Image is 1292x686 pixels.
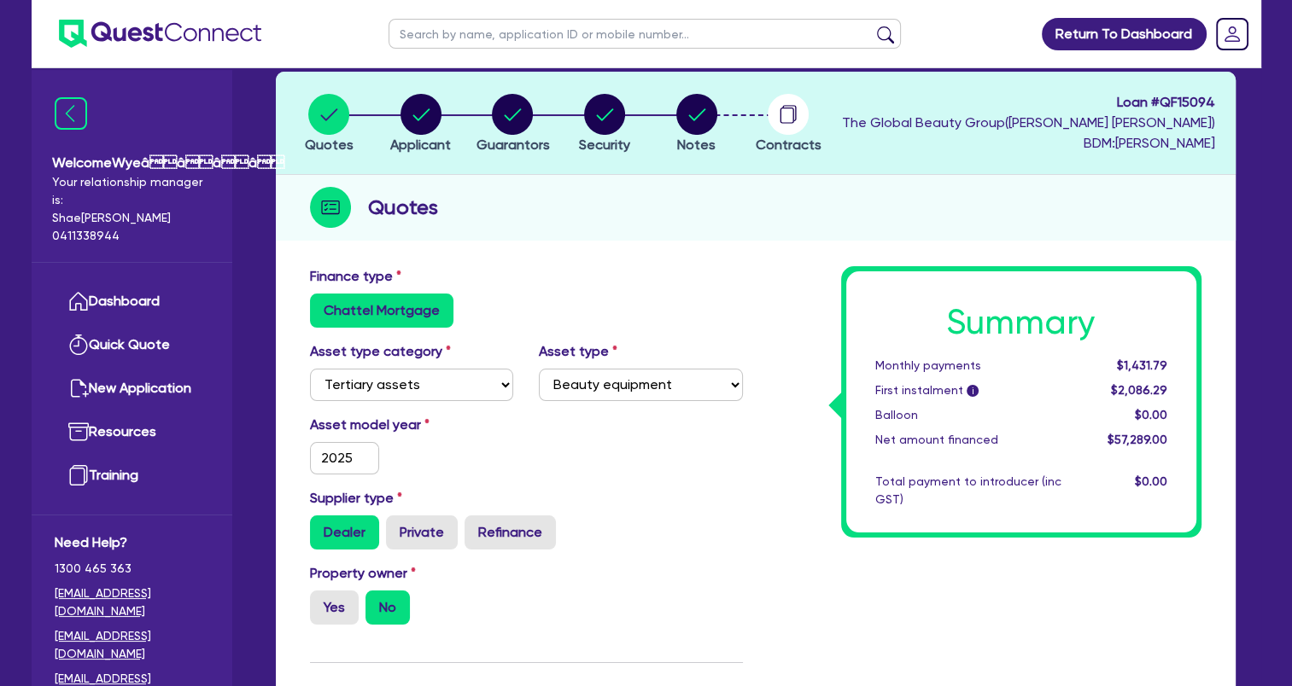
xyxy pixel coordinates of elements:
[1134,474,1166,488] span: $0.00
[52,173,212,245] span: Your relationship manager is: Shae [PERSON_NAME] 0411338944
[386,515,458,549] label: Private
[842,92,1215,113] span: Loan # QF15094
[677,137,716,153] span: Notes
[389,93,452,156] button: Applicant
[55,280,209,323] a: Dashboard
[465,515,556,549] label: Refinance
[476,137,549,153] span: Guarantors
[842,133,1215,154] span: BDM: [PERSON_NAME]
[55,454,209,497] a: Training
[297,415,527,435] label: Asset model year
[675,93,718,156] button: Notes
[1107,433,1166,446] span: $57,289.00
[539,341,617,362] label: Asset type
[310,266,401,287] label: Finance type
[55,323,209,367] a: Quick Quote
[55,560,209,578] span: 1300 465 363
[475,93,550,156] button: Guarantors
[1110,383,1166,397] span: $2,086.29
[68,378,89,398] img: new-application
[310,590,359,625] label: Yes
[862,357,1074,375] div: Monthly payments
[310,294,453,328] label: Chattel Mortgage
[310,341,451,362] label: Asset type category
[310,187,351,228] img: step-icon
[68,421,89,442] img: resources
[862,431,1074,449] div: Net amount financed
[862,406,1074,424] div: Balloon
[368,192,438,223] h2: Quotes
[1042,18,1207,50] a: Return To Dashboard
[55,627,209,663] a: [EMAIL_ADDRESS][DOMAIN_NAME]
[55,367,209,410] a: New Application
[310,488,402,509] label: Supplier type
[304,93,354,156] button: Quotes
[390,137,451,153] span: Applicant
[55,410,209,454] a: Resources
[862,473,1074,509] div: Total payment to introducer (inc GST)
[55,532,209,553] span: Need Help?
[1134,408,1166,421] span: $0.00
[68,465,89,485] img: training
[389,19,901,49] input: Search by name, application ID or mobile number...
[875,302,1167,343] h1: Summary
[756,137,821,153] span: Contracts
[842,114,1215,131] span: The Global Beauty Group ( [PERSON_NAME] [PERSON_NAME] )
[55,97,87,130] img: icon-menu-close
[967,385,979,397] span: i
[305,137,354,153] span: Quotes
[365,590,410,625] label: No
[310,515,379,549] label: Dealer
[579,137,630,153] span: Security
[55,584,209,620] a: [EMAIL_ADDRESS][DOMAIN_NAME]
[59,20,261,48] img: quest-connect-logo-blue
[1210,12,1254,56] a: Dropdown toggle
[578,93,631,156] button: Security
[68,334,89,355] img: quick-quote
[1116,358,1166,372] span: $1,431.79
[52,153,212,173] span: Welcome Wyeââââ
[310,563,416,584] label: Property owner
[862,381,1074,399] div: First instalment
[755,93,822,156] button: Contracts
